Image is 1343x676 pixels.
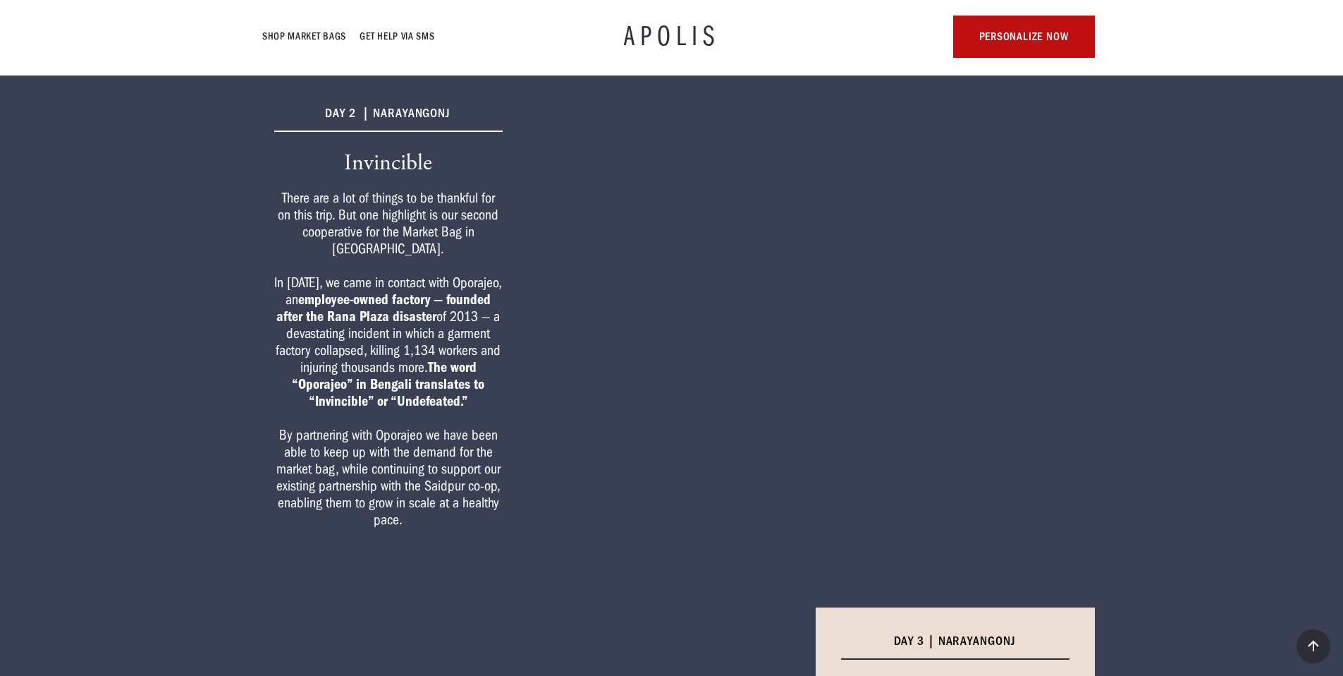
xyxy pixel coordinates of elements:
[292,359,484,409] strong: The word “Oporajeo” in Bengali translates to “Invincible” or “Undefeated.”
[263,28,347,45] a: Shop Market bags
[536,80,1095,554] iframe: Apolis® Journals Day 2 | Invincible
[274,190,503,529] div: There are a lot of things to be thankful for on this trip. But one highlight is our second cooper...
[624,23,720,51] a: APOLIS
[360,28,435,45] a: GET HELP VIA SMS
[953,16,1094,58] a: personalize now
[841,633,1069,660] h6: DAY 3 | Narayangonj
[276,291,491,325] strong: employee-owned factory — founded after the Rana Plaza disaster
